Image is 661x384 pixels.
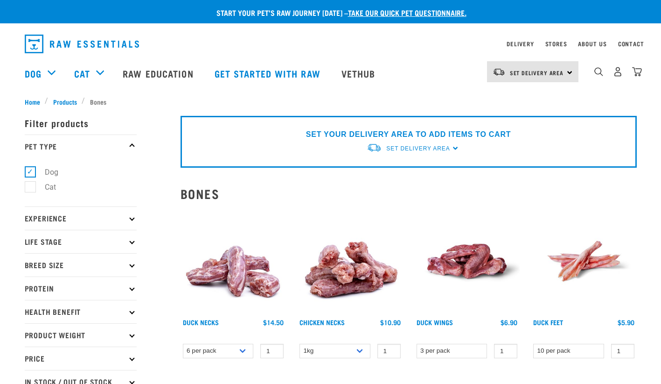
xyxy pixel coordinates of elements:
img: Raw Essentials Logo [25,35,139,53]
img: van-moving.png [493,68,505,76]
div: $5.90 [618,319,634,326]
span: Set Delivery Area [510,71,564,74]
nav: dropdown navigation [17,31,644,57]
img: van-moving.png [367,143,382,153]
label: Cat [30,181,60,193]
input: 1 [494,344,517,358]
span: Products [53,97,77,107]
h2: Bones [181,186,637,201]
div: $6.90 [501,319,517,326]
p: Price [25,347,137,370]
input: 1 [260,344,284,358]
a: Vethub [332,55,387,92]
a: Duck Necks [183,320,219,324]
a: Get started with Raw [205,55,332,92]
label: Dog [30,166,62,178]
p: Breed Size [25,253,137,277]
p: SET YOUR DELIVERY AREA TO ADD ITEMS TO CART [306,129,511,140]
a: Chicken Necks [299,320,345,324]
span: Home [25,97,40,107]
img: home-icon-1@2x.png [594,67,603,76]
a: About Us [578,42,606,45]
div: $10.90 [380,319,401,326]
p: Protein [25,277,137,300]
a: Delivery [507,42,534,45]
p: Experience [25,206,137,230]
a: Duck Feet [533,320,563,324]
a: Contact [618,42,644,45]
img: user.png [613,67,623,77]
a: Stores [545,42,567,45]
p: Life Stage [25,230,137,253]
a: Home [25,97,45,107]
p: Filter products [25,111,137,135]
p: Product Weight [25,323,137,347]
a: Duck Wings [417,320,453,324]
input: 1 [377,344,401,358]
a: take our quick pet questionnaire. [348,10,466,14]
p: Pet Type [25,135,137,158]
img: Raw Essentials Duck Wings Raw Meaty Bones For Pets [414,208,520,314]
a: Products [48,97,82,107]
img: Pile Of Duck Necks For Pets [181,208,286,314]
a: Dog [25,66,42,80]
span: Set Delivery Area [386,145,450,152]
p: Health Benefit [25,300,137,323]
input: 1 [611,344,634,358]
div: $14.50 [263,319,284,326]
img: Raw Essentials Duck Feet Raw Meaty Bones For Dogs [531,208,637,314]
nav: breadcrumbs [25,97,637,107]
a: Raw Education [113,55,205,92]
img: Pile Of Chicken Necks For Pets [297,208,403,314]
a: Cat [74,66,90,80]
img: home-icon@2x.png [632,67,642,77]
